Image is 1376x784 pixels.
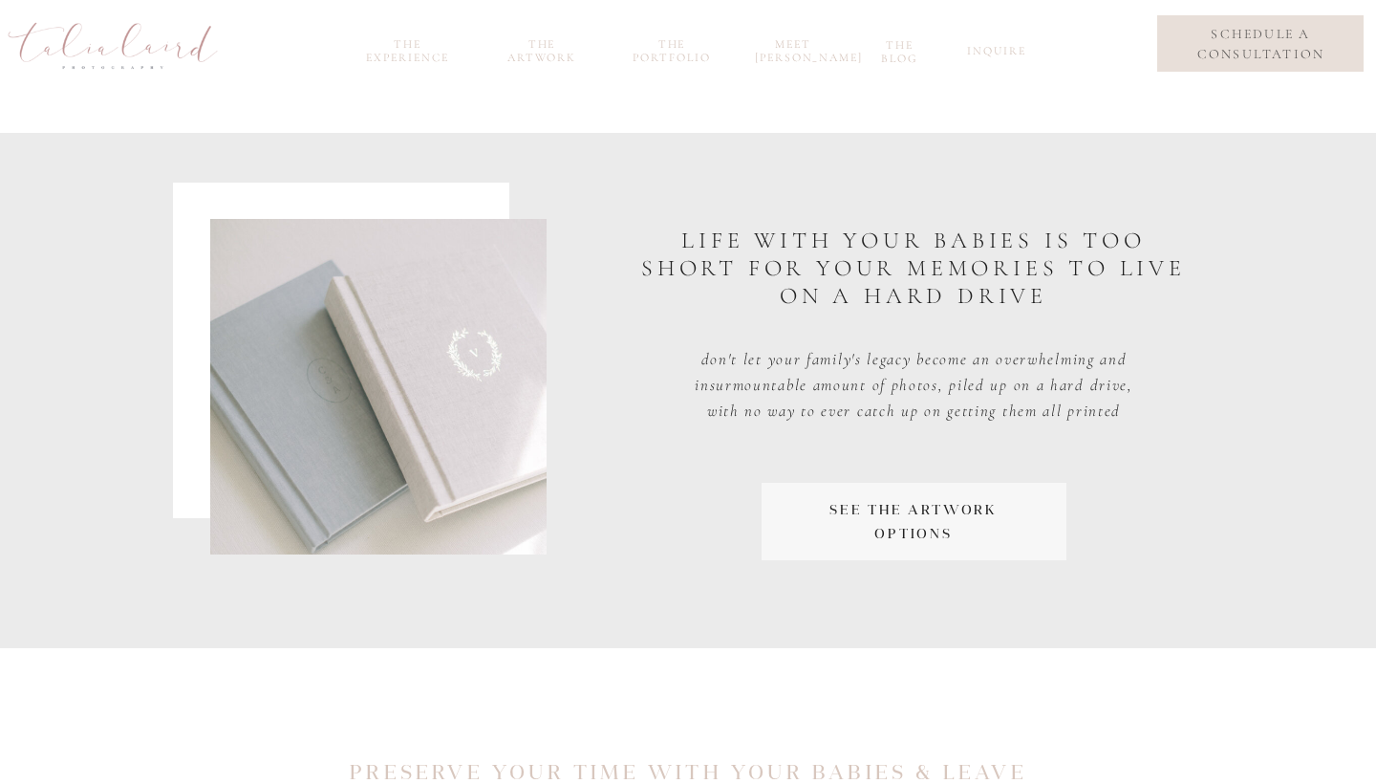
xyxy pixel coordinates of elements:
a: the experience [356,37,459,59]
a: inquire [967,44,1021,66]
a: the portfolio [626,37,718,59]
a: the blog [870,38,930,60]
p: life with your babies is too short for your memories to live on a hard drive [639,228,1188,313]
a: see the artwork options [818,498,1009,545]
a: schedule a consultation [1172,24,1349,64]
a: the Artwork [496,37,588,59]
p: don't let your family's legacy become an overwhelming and insurmountable amount of photos, piled ... [682,346,1146,433]
a: meet [PERSON_NAME] [755,37,831,59]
